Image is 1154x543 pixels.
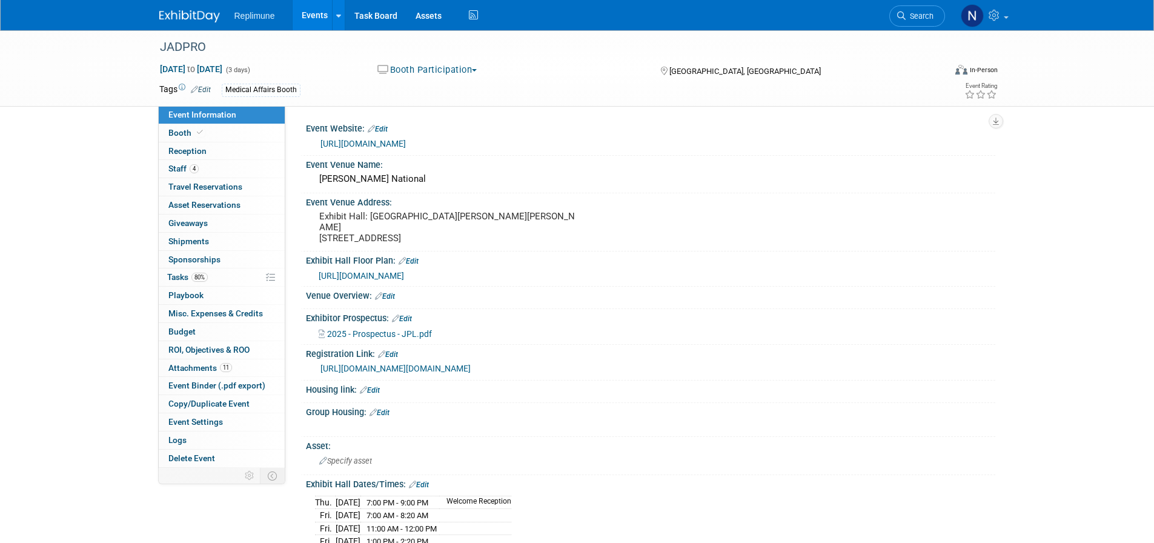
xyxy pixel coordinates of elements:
div: Registration Link: [306,345,995,361]
span: (3 days) [225,66,250,74]
span: Shipments [168,236,209,246]
div: Venue Overview: [306,287,995,302]
span: Copy/Duplicate Event [168,399,250,408]
span: Sponsorships [168,255,221,264]
i: Booth reservation complete [197,129,203,136]
span: Event Settings [168,417,223,427]
span: Playbook [168,290,204,300]
a: Edit [399,257,419,265]
div: Exhibit Hall Dates/Times: [306,475,995,491]
a: Travel Reservations [159,178,285,196]
a: Edit [191,85,211,94]
span: 80% [191,273,208,282]
td: Tags [159,83,211,97]
span: 11 [220,363,232,372]
div: [PERSON_NAME] National [315,170,986,188]
a: Copy/Duplicate Event [159,395,285,413]
a: Event Information [159,106,285,124]
a: Sponsorships [159,251,285,268]
div: Event Venue Name: [306,156,995,171]
span: Booth [168,128,205,138]
span: Tasks [167,272,208,282]
img: ExhibitDay [159,10,220,22]
span: Delete Event [168,453,215,463]
div: Medical Affairs Booth [222,84,300,96]
div: Exhibit Hall Floor Plan: [306,252,995,267]
a: Budget [159,323,285,341]
span: 2025 - Prospectus - JPL.pdf [327,329,432,339]
a: Edit [378,350,398,359]
img: Format-Inperson.png [955,65,967,75]
a: Giveaways [159,215,285,232]
a: 2025 - Prospectus - JPL.pdf [319,329,432,339]
a: Event Binder (.pdf export) [159,377,285,395]
a: Search [889,5,945,27]
a: Playbook [159,287,285,304]
img: Nicole Schaeffner [961,4,984,27]
a: Edit [368,125,388,133]
div: Event Venue Address: [306,193,995,208]
span: Attachments [168,363,232,373]
a: [URL][DOMAIN_NAME] [320,139,406,148]
div: Event Format [874,63,998,81]
div: Event Website: [306,119,995,135]
td: [DATE] [336,509,360,522]
span: [DATE] [DATE] [159,64,223,75]
a: Misc. Expenses & Credits [159,305,285,322]
div: Housing link: [306,381,995,396]
button: Booth Participation [373,64,482,76]
a: Logs [159,431,285,449]
span: Logs [168,435,187,445]
td: [DATE] [336,522,360,535]
a: Edit [370,408,390,417]
span: 7:00 PM - 9:00 PM [366,498,428,507]
span: Event Binder (.pdf export) [168,381,265,390]
div: In-Person [969,65,998,75]
span: Travel Reservations [168,182,242,192]
a: [URL][DOMAIN_NAME][DOMAIN_NAME] [320,364,471,373]
span: 7:00 AM - 8:20 AM [366,511,428,520]
span: to [185,64,197,74]
a: Delete Event [159,450,285,467]
a: Attachments11 [159,359,285,377]
div: Exhibitor Prospectus: [306,309,995,325]
span: Giveaways [168,218,208,228]
div: Event Rating [964,83,997,89]
span: Event Information [168,110,236,119]
a: Tasks80% [159,268,285,286]
td: Personalize Event Tab Strip [239,468,260,484]
span: Replimune [234,11,275,21]
a: Edit [375,292,395,301]
div: Asset: [306,437,995,452]
span: Budget [168,327,196,336]
span: Specify asset [319,456,372,465]
a: Edit [392,315,412,323]
span: Asset Reservations [168,200,240,210]
span: 11:00 AM - 12:00 PM [366,524,437,533]
span: Staff [168,164,199,173]
a: Edit [409,481,429,489]
td: Fri. [315,522,336,535]
span: Search [906,12,933,21]
a: Staff4 [159,160,285,178]
span: ROI, Objectives & ROO [168,345,250,355]
span: Misc. Expenses & Credits [168,308,263,318]
td: Fri. [315,509,336,522]
td: Welcome Reception [439,496,511,509]
a: ROI, Objectives & ROO [159,341,285,359]
a: Asset Reservations [159,196,285,214]
a: Booth [159,124,285,142]
td: Toggle Event Tabs [260,468,285,484]
td: Thu. [315,496,336,509]
span: [GEOGRAPHIC_DATA], [GEOGRAPHIC_DATA] [669,67,821,76]
a: Edit [360,386,380,395]
pre: Exhibit Hall: [GEOGRAPHIC_DATA][PERSON_NAME][PERSON_NAME] [STREET_ADDRESS] [319,211,580,244]
span: Reception [168,146,207,156]
div: Group Housing: [306,403,995,419]
span: 4 [190,164,199,173]
div: JADPRO [156,36,927,58]
a: [URL][DOMAIN_NAME] [319,271,404,281]
a: Shipments [159,233,285,250]
a: Reception [159,142,285,160]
